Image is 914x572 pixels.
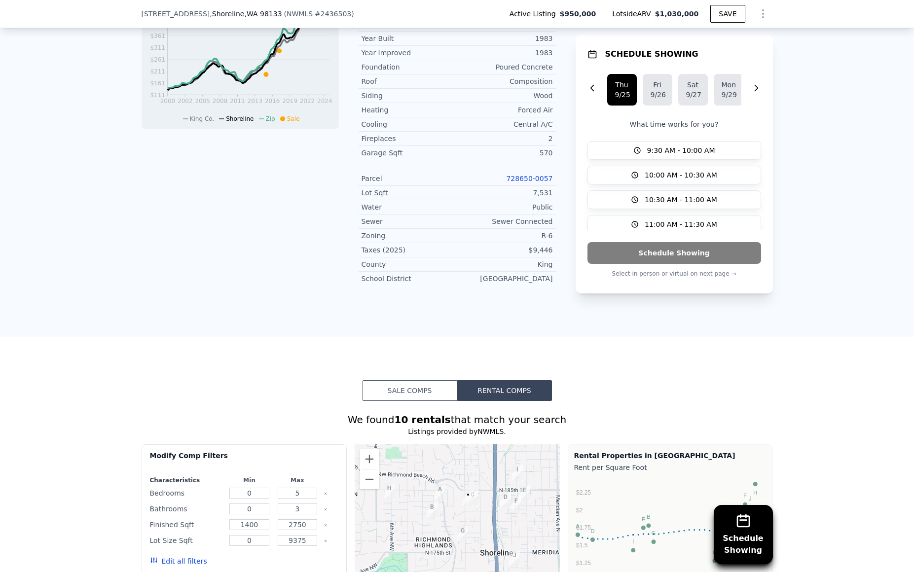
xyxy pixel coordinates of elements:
[651,530,656,536] text: G
[574,461,767,474] div: Rent per Square Foot
[363,380,457,401] button: Sale Comps
[299,98,315,105] tspan: 2022
[576,542,588,549] text: $1.5
[427,502,438,519] div: 18019 Palatine Ave N
[506,175,552,182] a: 728650-0057
[394,414,450,426] strong: 10 rentals
[512,465,523,481] div: 18542 Stone Ave N
[264,98,280,105] tspan: 2016
[142,413,773,427] div: We found that match your search
[324,492,328,496] button: Clear
[315,10,351,18] span: # 2436503
[362,48,457,58] div: Year Improved
[753,4,773,24] button: Show Options
[645,219,717,229] span: 11:00 AM - 11:30 AM
[362,188,457,198] div: Lot Sqft
[150,44,165,51] tspan: $311
[287,10,313,18] span: NWMLS
[748,496,751,501] text: J
[362,174,457,183] div: Parcel
[457,259,553,269] div: King
[150,92,165,99] tspan: $111
[587,190,761,209] button: 10:30 AM - 11:00 AM
[212,98,227,105] tspan: 2008
[632,538,634,544] text: I
[612,9,655,19] span: Lotside ARV
[576,507,583,514] text: $2
[150,68,165,75] tspan: $211
[714,505,773,564] button: ScheduleShowing
[645,195,717,205] span: 10:30 AM - 11:00 AM
[576,524,591,531] text: $1.75
[150,476,223,484] div: Characteristics
[435,484,445,501] div: 18309 Dayton Ave N
[287,115,300,122] span: Sale
[467,490,478,506] div: 737 N 184th St
[643,74,672,106] button: Fri9/26
[457,526,468,542] div: 17547 Fremont Ave N
[362,274,457,284] div: School District
[275,476,320,484] div: Max
[463,490,474,506] div: 719 N 184th St
[150,534,223,547] div: Lot Size Sqft
[587,268,761,280] p: Select in person or virtual on next page →
[576,489,591,496] text: $2.25
[605,48,698,60] h1: SCHEDULE SHOWING
[362,105,457,115] div: Heating
[457,202,553,212] div: Public
[645,170,717,180] span: 10:00 AM - 10:30 AM
[317,98,332,105] tspan: 2024
[678,74,708,106] button: Sat9/27
[686,90,700,100] div: 9/27
[195,98,210,105] tspan: 2005
[457,48,553,58] div: 1983
[384,483,395,500] div: 18315 6th Ave NW
[362,245,457,255] div: Taxes (2025)
[587,242,761,264] button: Schedule Showing
[510,9,560,19] span: Active Listing
[210,9,282,19] span: , Shoreline
[324,523,328,527] button: Clear
[324,507,328,511] button: Clear
[647,514,650,520] text: B
[266,115,275,122] span: Zip
[686,80,700,90] div: Sat
[362,119,457,129] div: Cooling
[142,427,773,436] div: Listings provided by NWMLS .
[362,148,457,158] div: Garage Sqft
[712,549,716,555] text: C
[519,485,530,502] div: 18319 Ashworth Ave N
[457,119,553,129] div: Central A/C
[607,74,637,106] button: Thu9/25
[360,449,379,469] button: Zoom in
[457,216,553,226] div: Sewer Connected
[457,76,553,86] div: Composition
[227,476,272,484] div: Min
[722,80,735,90] div: Mon
[587,141,761,160] button: 9:30 AM - 10:00 AM
[457,245,553,255] div: $9,446
[142,9,210,19] span: [STREET_ADDRESS]
[615,80,629,90] div: Thu
[576,523,580,529] text: A
[457,62,553,72] div: Poured Concrete
[647,145,715,155] span: 9:30 AM - 10:00 AM
[362,231,457,241] div: Zoning
[150,502,223,516] div: Bathrooms
[150,56,165,63] tspan: $261
[150,486,223,500] div: Bedrooms
[500,492,511,509] div: 1125 N 183rd St
[655,10,699,18] span: $1,030,000
[362,134,457,143] div: Fireplaces
[753,490,757,496] text: H
[362,259,457,269] div: County
[651,90,664,100] div: 9/26
[587,215,761,234] button: 11:00 AM - 11:30 AM
[150,80,165,87] tspan: $161
[244,10,282,18] span: , WA 98133
[457,105,553,115] div: Forced Air
[457,231,553,241] div: R-6
[511,496,521,513] div: 1314 N 182nd Pl
[150,518,223,532] div: Finished Sqft
[560,9,596,19] span: $950,000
